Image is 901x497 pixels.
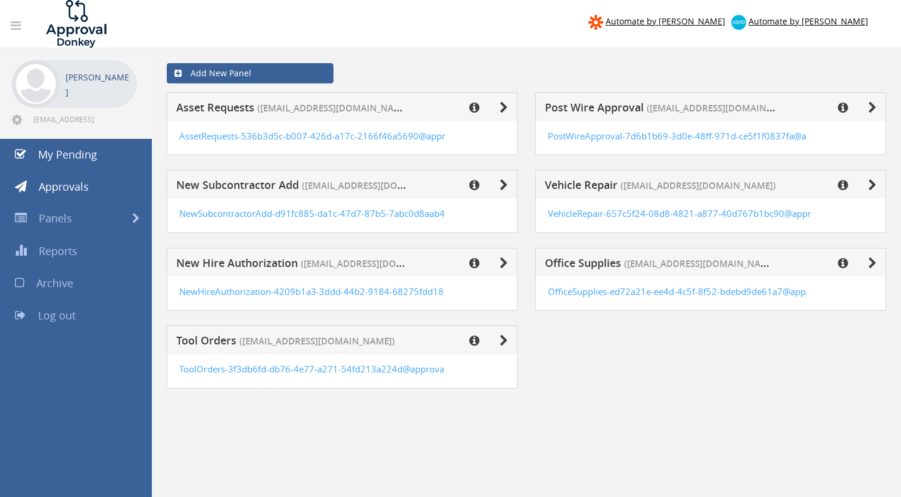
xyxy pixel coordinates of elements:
span: ([EMAIL_ADDRESS][DOMAIN_NAME]) [301,256,456,270]
span: Automate by [PERSON_NAME] [749,15,868,27]
span: ([EMAIL_ADDRESS][DOMAIN_NAME]) [257,100,413,114]
span: New Hire Authorization [176,256,298,270]
img: xero-logo.png [731,15,746,30]
a: Add New Panel [167,63,333,83]
span: Post Wire Approval [545,100,644,114]
img: zapier-logomark.png [588,15,603,30]
span: ([EMAIL_ADDRESS][DOMAIN_NAME]) [621,179,776,192]
span: My Pending [38,147,97,161]
p: [PERSON_NAME] [66,70,131,100]
span: Approvals [39,179,89,194]
span: ([EMAIL_ADDRESS][DOMAIN_NAME]) [647,100,802,114]
a: VehicleRepair-657c5f24-08d8-4821-a877-40d767b1bc90@appr [548,207,811,219]
a: NewHireAuthorization-4209b1a3-3ddd-44b2-9184-68275fdd18 [179,285,444,297]
span: Reports [39,244,77,258]
span: ([EMAIL_ADDRESS][DOMAIN_NAME]) [239,335,395,347]
span: [EMAIL_ADDRESS][DOMAIN_NAME] [33,114,135,124]
a: PostWireApproval-7d6b1b69-3d0e-48ff-971d-ce5f1f0837fa@a [548,130,806,142]
a: NewSubcontractorAdd-d91fc885-da1c-47d7-87b5-7abc0d8aab4 [179,207,445,219]
span: Log out [38,308,76,322]
span: New Subcontractor Add [176,178,299,192]
span: Asset Requests [176,100,254,114]
span: Panels [39,211,72,225]
span: ([EMAIL_ADDRESS][DOMAIN_NAME]) [302,178,457,192]
span: Archive [36,276,73,290]
span: Automate by [PERSON_NAME] [606,15,725,27]
a: AssetRequests-536b3d5c-b007-426d-a17c-2166f46a5690@appr [179,130,445,142]
span: Vehicle Repair [545,178,618,192]
span: ([EMAIL_ADDRESS][DOMAIN_NAME]) [624,256,780,270]
span: Office Supplies [545,256,621,270]
span: Tool Orders [176,333,236,347]
a: OfficeSupplies-ed72a21e-ee4d-4c5f-8f52-bdebd9de61a7@app [548,285,806,297]
a: ToolOrders-3f3db6fd-db76-4e77-a271-54fd213a224d@approva [179,363,444,375]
